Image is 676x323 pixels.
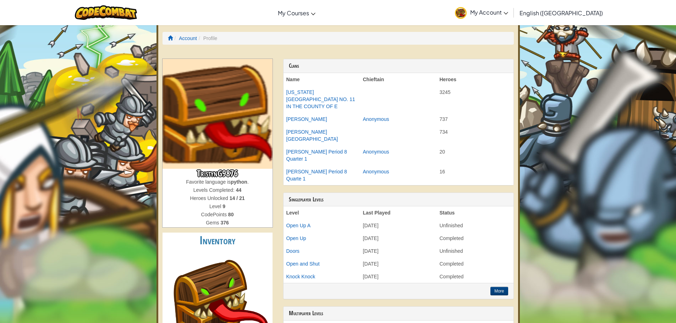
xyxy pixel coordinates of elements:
a: Open Up [286,235,306,241]
h3: Multiplayer Levels [289,310,508,317]
a: Anonymous [363,149,389,155]
img: avatar [455,7,467,19]
strong: 80 [228,212,234,217]
td: 734 [437,126,513,145]
h2: Inventory [163,233,273,249]
td: Completed [437,270,513,283]
td: [DATE] [360,245,437,257]
img: CodeCombat logo [75,5,137,20]
a: Knock Knock [286,274,315,279]
th: Last Played [360,206,437,219]
td: [DATE] [360,270,437,283]
a: [PERSON_NAME][GEOGRAPHIC_DATA] [286,129,338,142]
strong: 9 [222,204,225,209]
th: Chieftain [360,73,437,86]
a: Open and Shut [286,261,320,267]
span: Levels Completed: [193,187,236,193]
span: Heroes Unlocked [190,195,229,201]
a: Account [179,35,197,41]
a: Open Up A [286,223,311,228]
strong: 376 [220,220,229,225]
span: Favorite language is [186,179,231,185]
td: 3245 [437,86,513,113]
span: Gems [206,220,220,225]
td: Unfinished [437,219,513,232]
td: 737 [437,113,513,126]
span: . [247,179,249,185]
strong: 14 / 21 [230,195,245,201]
h3: Clans [289,63,508,69]
a: My Courses [274,3,319,22]
a: [PERSON_NAME] Period 8 Quarter 1 [286,149,347,162]
td: Completed [437,232,513,245]
td: Completed [437,257,513,270]
th: Heroes [437,73,513,86]
strong: 44 [236,187,242,193]
a: My Account [451,1,512,24]
td: Unfinished [437,245,513,257]
span: CodePoints [201,212,228,217]
a: [US_STATE][GEOGRAPHIC_DATA] NO. 11 IN THE COUNTY OF E [286,89,355,109]
a: English ([GEOGRAPHIC_DATA]) [516,3,606,22]
td: [DATE] [360,232,437,245]
td: [DATE] [360,219,437,232]
strong: python [231,179,247,185]
th: Status [437,206,513,219]
li: Profile [197,35,217,42]
h3: TristynG9876 [163,169,273,178]
th: Name [284,73,360,86]
span: My Courses [278,9,309,17]
a: Doors [286,248,299,254]
td: 16 [437,165,513,185]
h3: Singleplayer Levels [289,196,508,203]
a: [PERSON_NAME] [286,116,327,122]
td: [DATE] [360,257,437,270]
span: My Account [470,9,508,16]
td: 20 [437,145,513,165]
a: Anonymous [363,116,389,122]
a: Anonymous [363,169,389,174]
span: English ([GEOGRAPHIC_DATA]) [520,9,603,17]
th: Level [284,206,360,219]
span: Level [209,204,222,209]
a: [PERSON_NAME] Period 8 Quarte 1 [286,169,347,182]
button: More [490,287,508,295]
